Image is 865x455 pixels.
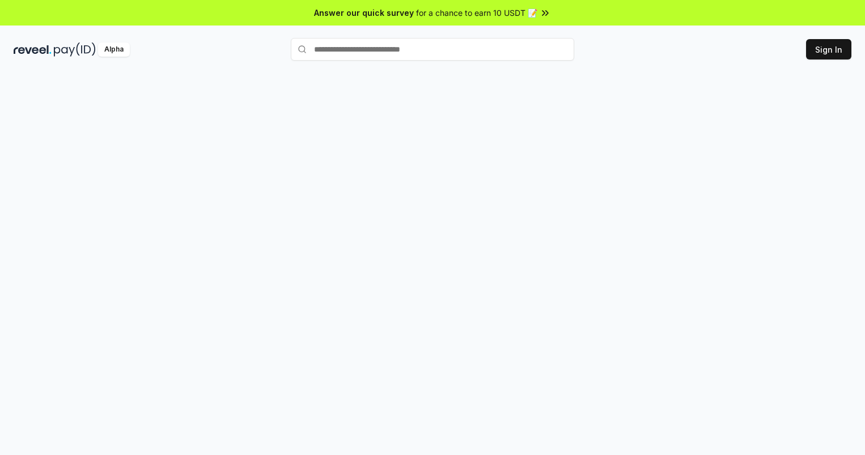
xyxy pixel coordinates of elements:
div: Alpha [98,42,130,57]
img: pay_id [54,42,96,57]
span: for a chance to earn 10 USDT 📝 [416,7,537,19]
img: reveel_dark [14,42,52,57]
span: Answer our quick survey [314,7,414,19]
button: Sign In [806,39,851,59]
